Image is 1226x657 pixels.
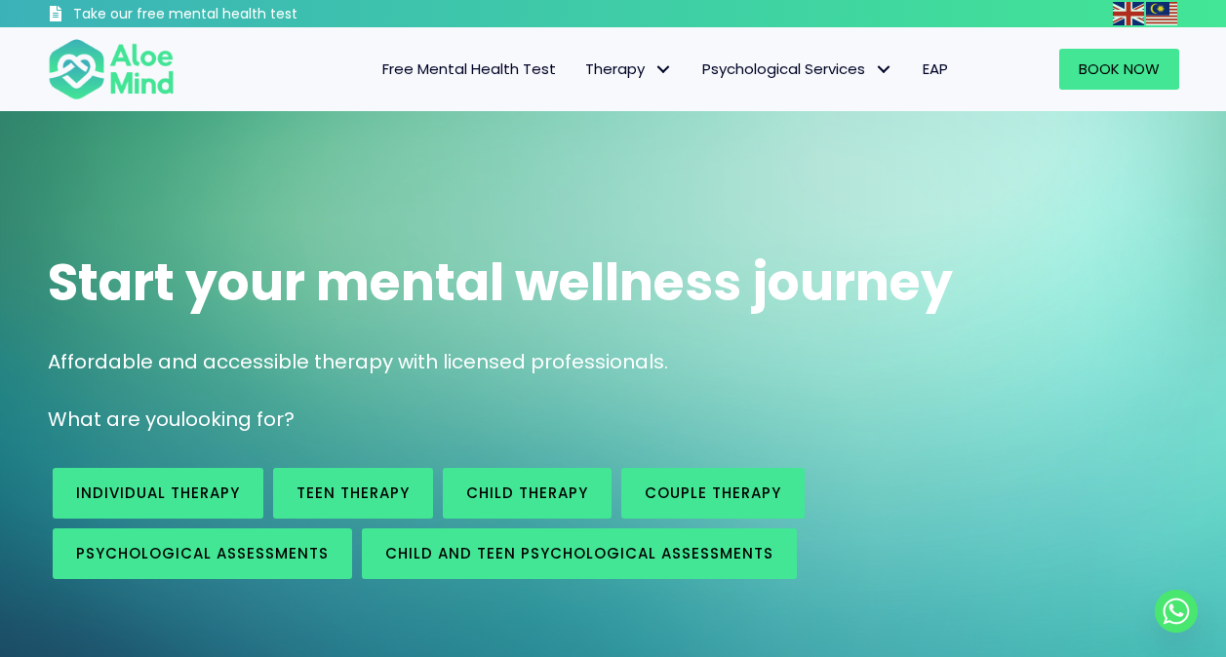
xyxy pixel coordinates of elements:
[1146,2,1177,25] img: ms
[1113,2,1146,24] a: English
[1059,49,1179,90] a: Book Now
[48,348,1179,376] p: Affordable and accessible therapy with licensed professionals.
[362,528,797,579] a: Child and Teen Psychological assessments
[645,483,781,503] span: Couple therapy
[688,49,908,90] a: Psychological ServicesPsychological Services: submenu
[466,483,588,503] span: Child Therapy
[76,543,329,563] span: Psychological assessments
[443,468,612,519] a: Child Therapy
[48,406,180,433] span: What are you
[702,58,893,79] span: Psychological Services
[1155,590,1198,633] a: Whatsapp
[297,483,410,503] span: Teen Therapy
[48,247,953,318] span: Start your mental wellness journey
[385,543,773,563] span: Child and Teen Psychological assessments
[571,49,688,90] a: TherapyTherapy: submenu
[621,468,805,519] a: Couple therapy
[382,58,556,79] span: Free Mental Health Test
[1079,58,1160,79] span: Book Now
[48,37,175,101] img: Aloe mind Logo
[650,56,678,84] span: Therapy: submenu
[908,49,963,90] a: EAP
[368,49,571,90] a: Free Mental Health Test
[1146,2,1179,24] a: Malay
[200,49,963,90] nav: Menu
[53,468,263,519] a: Individual therapy
[923,58,948,79] span: EAP
[53,528,352,579] a: Psychological assessments
[48,5,402,27] a: Take our free mental health test
[76,483,240,503] span: Individual therapy
[273,468,433,519] a: Teen Therapy
[73,5,402,24] h3: Take our free mental health test
[585,58,673,79] span: Therapy
[1113,2,1144,25] img: en
[870,56,898,84] span: Psychological Services: submenu
[180,406,295,433] span: looking for?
